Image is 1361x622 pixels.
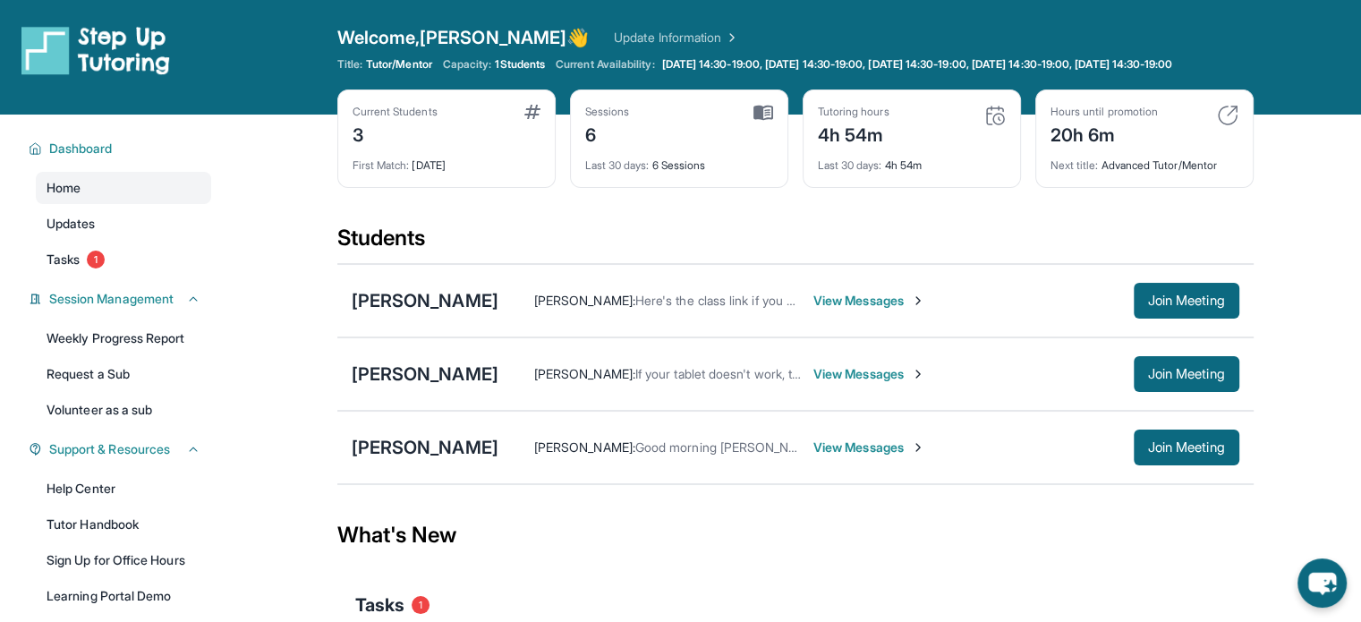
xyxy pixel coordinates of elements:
div: 20h 6m [1051,119,1158,148]
img: card [753,105,773,121]
button: chat-button [1297,558,1347,608]
span: Dashboard [49,140,113,158]
span: View Messages [813,292,925,310]
span: Last 30 days : [585,158,650,172]
span: If your tablet doesn't work, then you can use the device you used for our last tutoring session. [635,366,1166,381]
span: 1 [412,596,430,614]
img: card [524,105,540,119]
div: 6 [585,119,630,148]
span: Last 30 days : [818,158,882,172]
button: Join Meeting [1134,356,1239,392]
button: Session Management [42,290,200,308]
span: Join Meeting [1148,369,1225,379]
div: Hours until promotion [1051,105,1158,119]
div: [DATE] [353,148,540,173]
div: Advanced Tutor/Mentor [1051,148,1238,173]
a: Learning Portal Demo [36,580,211,612]
div: [PERSON_NAME] [352,288,498,313]
div: 6 Sessions [585,148,773,173]
a: Help Center [36,473,211,505]
img: Chevron-Right [911,440,925,455]
span: Home [47,179,81,197]
span: Good morning [PERSON_NAME]!! I emailed you [DATE] worksheet for [PERSON_NAME]. [635,439,1132,455]
span: Join Meeting [1148,442,1225,453]
div: 3 [353,119,438,148]
a: Tutor Handbook [36,508,211,541]
button: Join Meeting [1134,430,1239,465]
span: View Messages [813,365,925,383]
div: 4h 54m [818,119,889,148]
span: Current Availability: [556,57,654,72]
span: View Messages [813,439,925,456]
a: [DATE] 14:30-19:00, [DATE] 14:30-19:00, [DATE] 14:30-19:00, [DATE] 14:30-19:00, [DATE] 14:30-19:00 [659,57,1177,72]
span: Session Management [49,290,174,308]
a: Updates [36,208,211,240]
a: Weekly Progress Report [36,322,211,354]
span: Updates [47,215,96,233]
span: [PERSON_NAME] : [534,439,635,455]
span: [PERSON_NAME] : [534,293,635,308]
span: Join Meeting [1148,295,1225,306]
span: 1 [87,251,105,268]
img: Chevron Right [721,29,739,47]
div: Tutoring hours [818,105,889,119]
div: 4h 54m [818,148,1006,173]
span: Next title : [1051,158,1099,172]
button: Join Meeting [1134,283,1239,319]
span: Welcome, [PERSON_NAME] 👋 [337,25,590,50]
img: Chevron-Right [911,367,925,381]
span: Here's the class link if you need it: [URL][DOMAIN_NAME] [635,293,961,308]
span: Capacity: [443,57,492,72]
div: Sessions [585,105,630,119]
span: [PERSON_NAME] : [534,366,635,381]
div: [PERSON_NAME] [352,435,498,460]
span: Title: [337,57,362,72]
span: First Match : [353,158,410,172]
img: card [1217,105,1238,126]
a: Home [36,172,211,204]
img: card [984,105,1006,126]
a: Update Information [614,29,739,47]
a: Volunteer as a sub [36,394,211,426]
button: Dashboard [42,140,200,158]
a: Tasks1 [36,243,211,276]
div: Current Students [353,105,438,119]
img: Chevron-Right [911,294,925,308]
span: [DATE] 14:30-19:00, [DATE] 14:30-19:00, [DATE] 14:30-19:00, [DATE] 14:30-19:00, [DATE] 14:30-19:00 [662,57,1173,72]
span: Tasks [355,592,404,618]
span: Tutor/Mentor [366,57,432,72]
div: What's New [337,496,1254,575]
a: Request a Sub [36,358,211,390]
img: logo [21,25,170,75]
span: Support & Resources [49,440,170,458]
div: Students [337,224,1254,263]
a: Sign Up for Office Hours [36,544,211,576]
button: Support & Resources [42,440,200,458]
span: 1 Students [495,57,545,72]
span: Tasks [47,251,80,268]
div: [PERSON_NAME] [352,362,498,387]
